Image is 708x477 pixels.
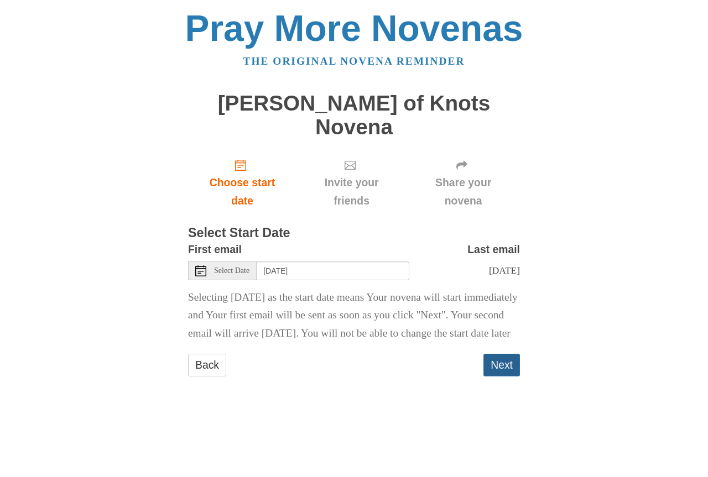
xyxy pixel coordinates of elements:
[214,267,249,275] span: Select Date
[188,92,520,139] h1: [PERSON_NAME] of Knots Novena
[489,265,520,276] span: [DATE]
[418,174,509,210] span: Share your novena
[188,354,226,376] a: Back
[407,150,520,216] div: Click "Next" to confirm your start date first.
[188,240,242,259] label: First email
[257,261,409,280] input: Use the arrow keys to pick a date
[188,150,296,216] a: Choose start date
[483,354,520,376] button: Next
[308,174,395,210] span: Invite your friends
[188,289,520,343] p: Selecting [DATE] as the start date means Your novena will start immediately and Your first email ...
[243,55,465,67] a: The original novena reminder
[199,174,285,210] span: Choose start date
[467,240,520,259] label: Last email
[296,150,407,216] div: Click "Next" to confirm your start date first.
[188,226,520,240] h3: Select Start Date
[185,8,523,49] a: Pray More Novenas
